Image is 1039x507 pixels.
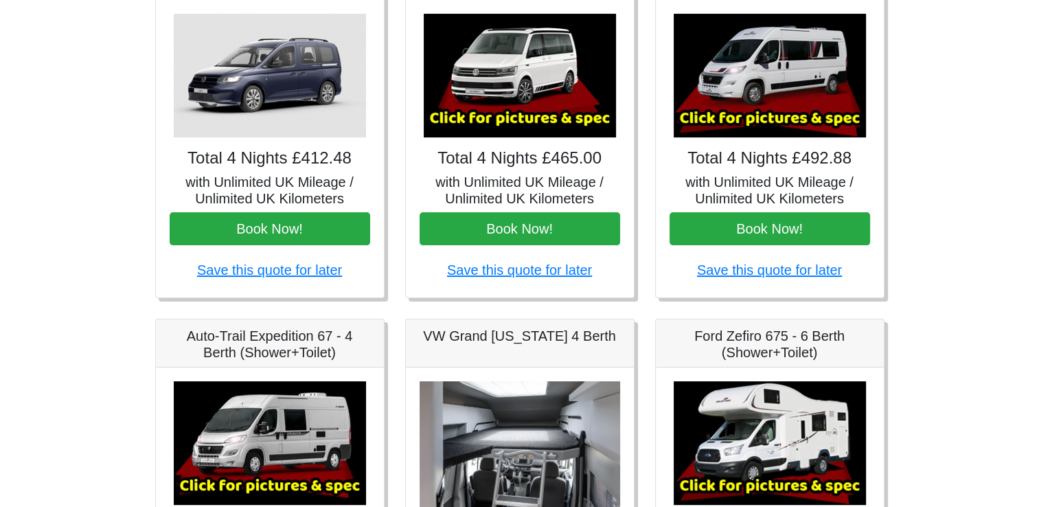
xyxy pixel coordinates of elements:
[670,148,870,168] h4: Total 4 Nights £492.88
[424,14,616,137] img: VW California Ocean T6.1 (Auto, Awning)
[674,381,866,505] img: Ford Zefiro 675 - 6 Berth (Shower+Toilet)
[674,14,866,137] img: Auto-Trail Expedition 66 - 2 Berth (Shower+Toilet)
[447,262,592,278] a: Save this quote for later
[420,148,620,168] h4: Total 4 Nights £465.00
[170,148,370,168] h4: Total 4 Nights £412.48
[170,328,370,361] h5: Auto-Trail Expedition 67 - 4 Berth (Shower+Toilet)
[420,174,620,207] h5: with Unlimited UK Mileage / Unlimited UK Kilometers
[420,328,620,344] h5: VW Grand [US_STATE] 4 Berth
[670,328,870,361] h5: Ford Zefiro 675 - 6 Berth (Shower+Toilet)
[170,212,370,245] button: Book Now!
[197,262,342,278] a: Save this quote for later
[670,174,870,207] h5: with Unlimited UK Mileage / Unlimited UK Kilometers
[174,381,366,505] img: Auto-Trail Expedition 67 - 4 Berth (Shower+Toilet)
[174,14,366,137] img: VW Caddy California Maxi
[670,212,870,245] button: Book Now!
[170,174,370,207] h5: with Unlimited UK Mileage / Unlimited UK Kilometers
[697,262,842,278] a: Save this quote for later
[420,212,620,245] button: Book Now!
